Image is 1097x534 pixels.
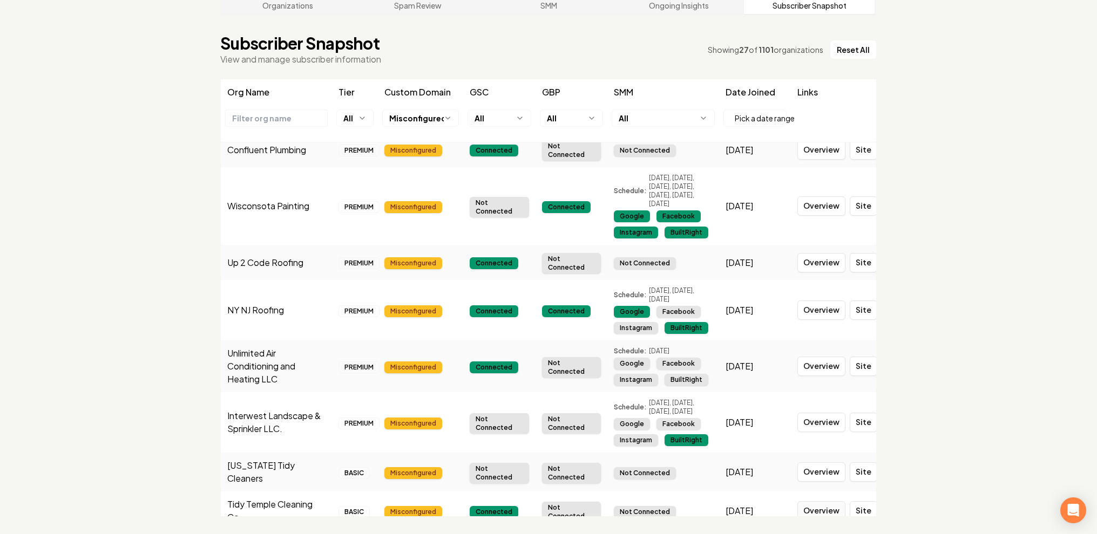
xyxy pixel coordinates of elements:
div: Misconfigured [384,417,442,429]
div: Instagram [614,434,658,446]
a: Site [850,253,877,272]
div: Google [614,418,650,430]
div: PREMIUM [338,201,380,213]
a: Overview [797,501,845,521]
div: Misconfigured [384,201,442,213]
th: GBP [536,79,608,105]
a: Site [850,300,877,320]
div: Not Connected [542,463,601,483]
div: BASIC [338,467,370,479]
div: Not Connected [614,467,676,479]
td: [DATE] [719,491,791,530]
div: Connected [470,257,518,269]
div: BuiltRight [665,374,708,386]
div: Misconfigured [384,257,442,269]
button: Reset All [830,40,877,59]
div: Misconfigured [384,145,442,156]
a: Site [850,462,877,482]
div: Misconfigured [384,305,442,317]
span: Pick a date range [735,113,795,124]
div: Not Connected [470,197,529,217]
div: BuiltRight [665,322,708,334]
div: Instagram [614,374,658,386]
div: BASIC [338,506,370,518]
div: Google [614,306,650,318]
div: PREMIUM [338,145,380,156]
a: Overview [797,253,845,272]
td: [DATE] [719,132,791,167]
div: PREMIUM [338,361,380,373]
div: Connected [470,145,518,156]
div: Connected [470,361,518,373]
span: [DATE], [DATE], [DATE], [DATE] [649,399,712,416]
div: Not Connected [542,357,601,378]
td: Up 2 Code Roofing [221,245,332,280]
span: 27 [739,45,749,54]
div: BuiltRight [665,227,708,238]
th: GSC [463,79,536,105]
div: Connected [542,201,591,213]
div: Not Connected [542,140,601,161]
td: [DATE] [719,167,791,245]
div: Not Connected [542,502,601,522]
span: Schedule: [614,187,647,195]
div: Not Connected [542,413,601,434]
div: Misconfigured [384,361,442,373]
span: [DATE], [DATE], [DATE], [DATE], [DATE], [DATE], [DATE] [649,174,712,208]
div: Instagram [614,322,658,334]
div: Not Connected [614,145,676,156]
div: Not Connected [470,413,529,434]
div: Not Connected [470,463,529,483]
div: Connected [542,305,591,317]
td: Confluent Plumbing [221,132,332,167]
div: BuiltRight [665,434,708,446]
div: PREMIUM [338,257,380,269]
div: PREMIUM [338,305,380,317]
div: Facebook [656,418,701,430]
a: Site [850,413,877,432]
span: Schedule: [614,291,647,299]
a: Site [850,501,877,521]
h1: Subscriber Snapshot [220,33,381,53]
a: Overview [797,300,845,320]
div: Facebook [656,306,701,318]
th: Org Name [221,79,332,105]
span: [DATE], [DATE], [DATE] [649,286,712,304]
div: Facebook [656,358,701,369]
th: Links [791,79,876,105]
p: View and manage subscriber information [220,53,381,66]
span: 1101 [759,45,774,54]
a: Site [850,196,877,216]
td: [DATE] [719,340,791,392]
a: Overview [797,413,845,432]
div: Misconfigured [384,467,442,479]
a: Site [850,357,877,376]
a: Overview [797,196,845,216]
td: [DATE] [719,280,791,340]
div: Facebook [656,210,701,222]
td: Wisconsota Painting [221,167,332,245]
div: Instagram [614,227,658,238]
th: SMM [607,79,719,105]
div: Not Connected [542,253,601,273]
a: Site [850,140,877,160]
input: Filter org name [226,110,327,126]
th: Tier [332,79,378,105]
td: Tidy Temple Cleaning Co [221,491,332,530]
div: Showing of organizations [708,44,823,55]
div: Not Connected [614,257,676,269]
td: [DATE] [719,392,791,453]
a: Overview [797,462,845,482]
a: Overview [797,357,845,376]
div: Open Intercom Messenger [1060,497,1086,523]
div: Misconfigured [384,506,442,518]
div: Connected [470,305,518,317]
button: Pick a date range [723,109,787,127]
th: Custom Domain [378,79,463,105]
th: Date Joined [719,79,791,105]
div: Google [614,358,650,369]
td: [DATE] [719,245,791,280]
td: [DATE] [719,453,791,491]
a: Overview [797,140,845,160]
div: Google [614,210,650,222]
